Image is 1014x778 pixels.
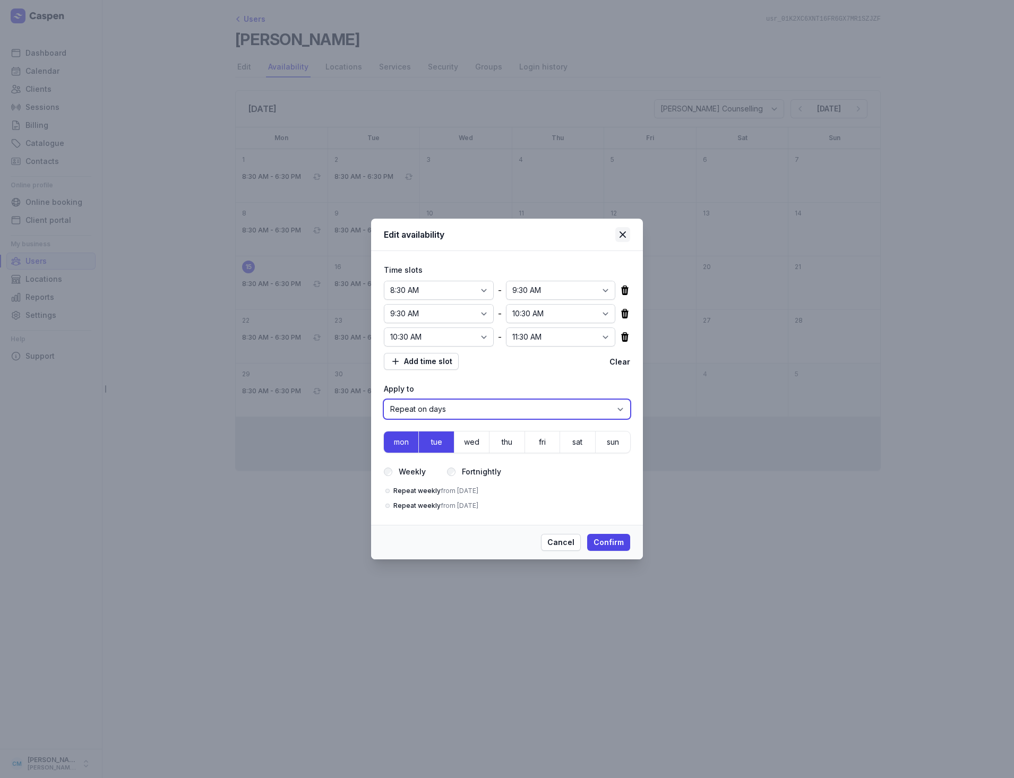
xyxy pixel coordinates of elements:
span: fri [535,435,549,449]
span: tue [429,435,444,449]
span: wed [465,435,479,449]
span: mon [394,435,409,449]
button: sat [560,431,595,453]
span: Confirm [594,536,624,549]
button: fri [525,431,560,453]
div: - [498,284,502,297]
button: Cancel [541,534,581,551]
span: sun [605,435,620,449]
button: sun [596,431,630,453]
div: Time slots [384,264,630,276]
span: thu [500,435,514,449]
button: thu [489,431,524,453]
button: Confirm [587,534,630,551]
div: - [498,331,502,343]
label: Fortnightly [462,465,501,478]
label: Weekly [399,465,426,478]
span: Cancel [547,536,574,549]
div: - [498,307,502,320]
button: mon [384,431,418,453]
div: Apply to [384,383,630,395]
span: sat [570,435,585,449]
span: from [DATE] [441,487,478,495]
button: wed [454,431,489,453]
span: Add time slot [390,355,452,368]
button: Clear [609,356,630,368]
button: tue [419,431,453,453]
span: from [DATE] [441,502,478,509]
button: Add time slot [384,353,459,370]
div: Edit availability [384,228,615,241]
span: Repeat weekly [393,487,441,495]
span: Repeat weekly [393,502,441,509]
